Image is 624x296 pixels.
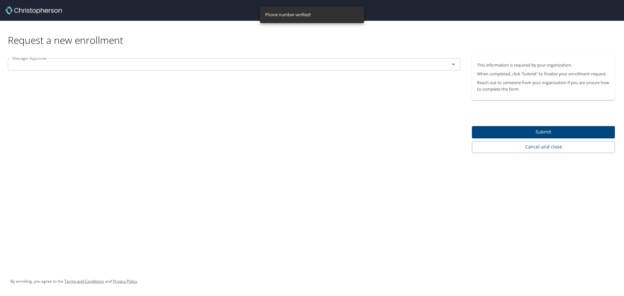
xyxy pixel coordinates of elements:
p: This information is required by your organization. [477,62,610,68]
img: cbt logo [5,6,62,14]
div: By enrolling, you agree to the and . [10,273,138,290]
div: Phone number verified! [265,8,311,21]
p: Reach out to someone from your organization if you are unsure how to complete the form. [477,80,610,92]
button: Cancel and close [472,141,615,153]
span: Cancel and close [477,143,610,151]
span: Submit [477,128,610,136]
a: Privacy Policy [113,278,137,284]
a: Terms and Conditions [64,278,104,284]
button: Submit [472,126,615,139]
button: Open [449,60,458,69]
div: Request a new enrollment [8,21,620,46]
p: When completed, click “Submit” to finalize your enrollment request. [477,71,610,77]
